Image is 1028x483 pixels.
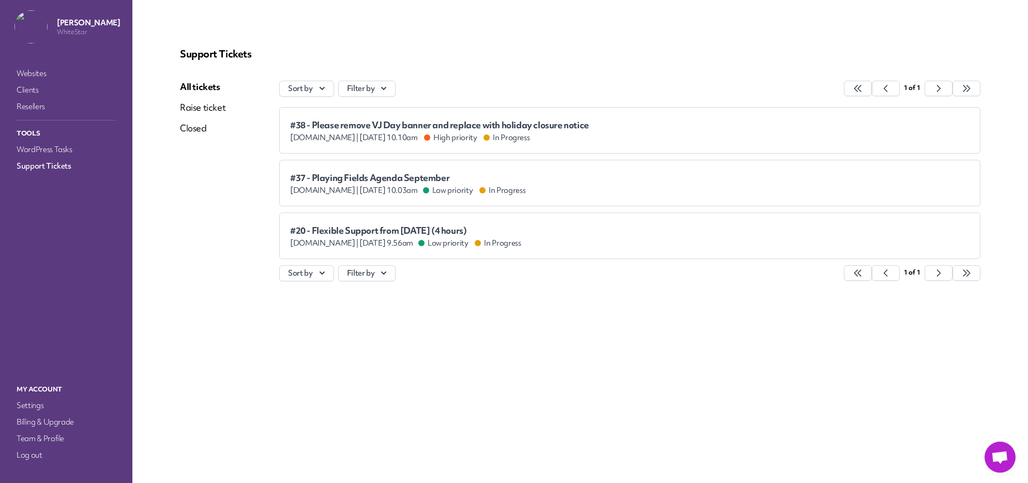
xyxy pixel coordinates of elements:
[14,383,118,396] p: My Account
[338,265,396,281] button: Filter by
[290,185,525,195] div: [DATE] 10.03am
[480,185,525,195] span: In Progress
[14,431,118,446] a: Team & Profile
[279,213,980,259] a: #20 - Flexible Support from [DATE] (4 hours) [DOMAIN_NAME] | [DATE] 9.56amLow priority In Progress
[290,132,589,143] div: [DATE] 10.10am
[279,81,334,97] button: Sort by
[290,173,525,183] span: #37 - Playing Fields Agenda September
[424,185,473,195] span: Low priority
[290,238,521,248] div: [DATE] 9.56am
[290,185,358,195] span: [DOMAIN_NAME] |
[14,142,118,157] a: WordPress Tasks
[290,132,358,143] span: [DOMAIN_NAME] |
[279,265,334,281] button: Sort by
[180,81,225,93] a: All tickets
[290,225,521,236] span: #20 - Flexible Support from [DATE] (4 hours)
[279,160,980,206] a: #37 - Playing Fields Agenda September [DOMAIN_NAME] | [DATE] 10.03amLow priority In Progress
[14,415,118,429] a: Billing & Upgrade
[419,238,468,248] span: Low priority
[290,238,358,248] span: [DOMAIN_NAME] |
[14,66,118,81] a: Websites
[14,83,118,97] a: Clients
[425,132,477,143] span: High priority
[14,398,118,413] a: Settings
[14,127,118,140] p: Tools
[279,107,980,154] a: #38 - Please remove VJ Day banner and replace with holiday closure notice [DOMAIN_NAME] | [DATE] ...
[14,159,118,173] a: Support Tickets
[338,81,396,97] button: Filter by
[180,101,225,114] a: Raise ticket
[904,268,920,277] span: 1 of 1
[14,448,118,462] a: Log out
[57,18,120,28] p: [PERSON_NAME]
[290,120,589,130] span: #38 - Please remove VJ Day banner and replace with holiday closure notice
[485,132,530,143] span: In Progress
[180,122,225,134] a: Closed
[985,442,1016,473] a: Open chat
[476,238,521,248] span: In Progress
[57,28,120,36] p: WhiteStar
[180,48,980,60] p: Support Tickets
[904,83,920,92] span: 1 of 1
[14,99,118,114] a: Resellers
